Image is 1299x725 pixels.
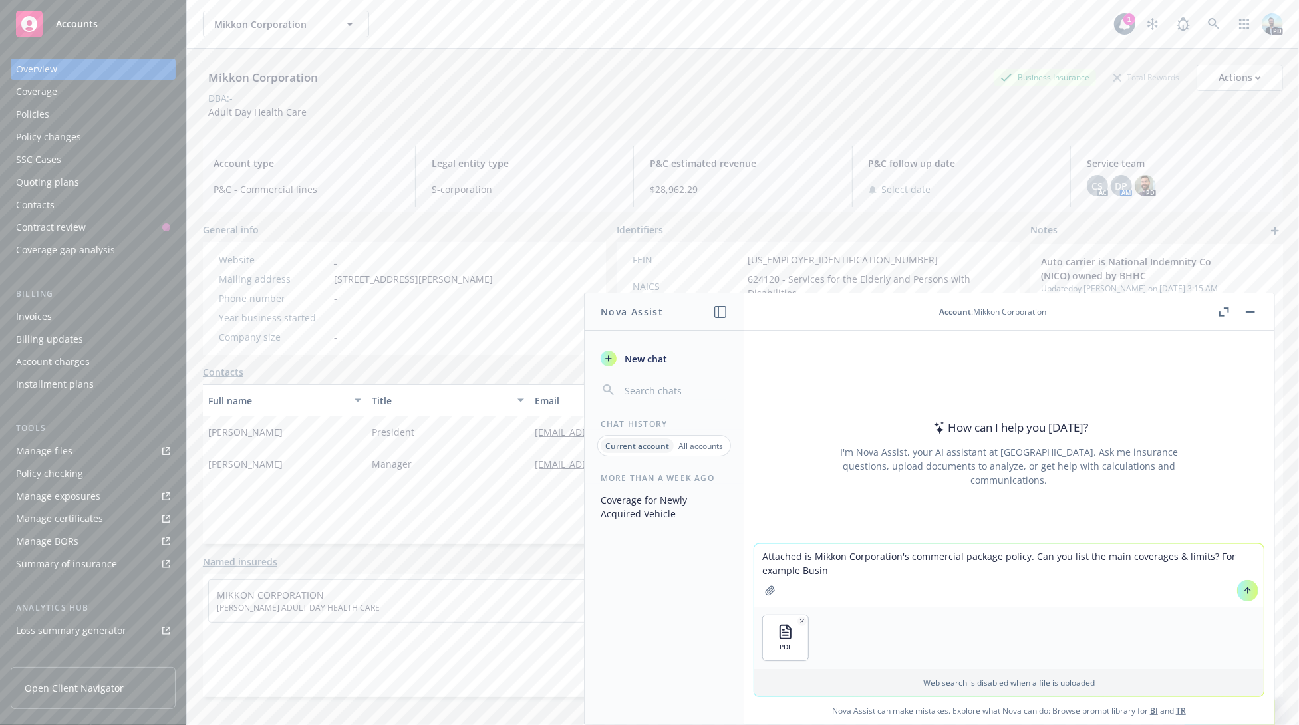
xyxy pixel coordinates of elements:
[203,384,366,416] button: Full name
[1087,156,1272,170] span: Service team
[16,329,83,350] div: Billing updates
[16,239,115,261] div: Coverage gap analysis
[622,352,667,366] span: New chat
[16,620,126,641] div: Loss summary generator
[650,156,835,170] span: P&C estimated revenue
[11,172,176,193] a: Quoting plans
[16,531,78,552] div: Manage BORs
[56,19,98,29] span: Accounts
[595,489,733,525] button: Coverage for Newly Acquired Vehicle
[16,374,94,395] div: Installment plans
[208,457,283,471] span: [PERSON_NAME]
[622,381,728,400] input: Search chats
[219,311,329,325] div: Year business started
[1041,283,1272,295] span: Updated by [PERSON_NAME] on [DATE] 3:15 AM
[11,486,176,507] a: Manage exposures
[11,5,176,43] a: Accounts
[11,440,176,462] a: Manage files
[219,272,329,286] div: Mailing address
[1041,255,1238,283] span: Auto carrier is National Indemnity Co (NICO) owned by BHHC
[11,239,176,261] a: Coverage gap analysis
[1030,244,1283,339] div: Auto carrier is National Indemnity Co (NICO) owned by BHHCUpdatedby [PERSON_NAME] on [DATE] 3:15 ...
[11,553,176,575] a: Summary of insurance
[601,305,663,319] h1: Nova Assist
[217,602,592,614] span: [PERSON_NAME] ADULT DAY HEALTH CARE
[208,394,347,408] div: Full name
[1150,705,1158,716] a: BI
[16,172,79,193] div: Quoting plans
[1176,705,1186,716] a: TR
[762,677,1256,688] p: Web search is disabled when a file is uploaded
[1197,65,1283,91] button: Actions
[203,555,277,569] a: Named insureds
[1115,179,1127,193] span: DP
[208,91,233,105] div: DBA: -
[1170,11,1197,37] a: Report a Bug
[529,384,801,416] button: Email
[11,531,176,552] a: Manage BORs
[11,287,176,301] div: Billing
[16,508,103,529] div: Manage certificates
[16,149,61,170] div: SSC Cases
[219,291,329,305] div: Phone number
[372,457,412,471] span: Manager
[605,440,669,452] p: Current account
[208,106,307,118] span: Adult Day Health Care
[372,394,510,408] div: Title
[754,544,1264,607] textarea: Attached is Mikkon Corporation's commercial package policy. Can you list the main coverages & lim...
[11,329,176,350] a: Billing updates
[1219,65,1261,90] div: Actions
[940,306,1047,317] div: : Mikkon Corporation
[11,194,176,216] a: Contacts
[633,253,742,267] div: FEIN
[11,81,176,102] a: Coverage
[203,223,259,237] span: General info
[372,425,414,439] span: President
[748,253,938,267] span: [US_EMPLOYER_IDENTIFICATION_NUMBER]
[11,463,176,484] a: Policy checking
[11,422,176,435] div: Tools
[16,217,86,238] div: Contract review
[633,279,742,293] div: NAICS
[203,69,323,86] div: Mikkon Corporation
[11,59,176,80] a: Overview
[16,59,57,80] div: Overview
[585,418,744,430] div: Chat History
[1231,11,1258,37] a: Switch app
[1091,179,1103,193] span: CS
[16,306,52,327] div: Invoices
[219,330,329,344] div: Company size
[334,291,337,305] span: -
[585,472,744,484] div: More than a week ago
[882,182,931,196] span: Select date
[16,553,117,575] div: Summary of insurance
[11,126,176,148] a: Policy changes
[748,272,1004,300] span: 624120 - Services for the Elderly and Persons with Disabilities
[16,126,81,148] div: Policy changes
[366,384,530,416] button: Title
[822,445,1196,487] div: I'm Nova Assist, your AI assistant at [GEOGRAPHIC_DATA]. Ask me insurance questions, upload docum...
[1107,69,1186,86] div: Total Rewards
[780,643,792,651] span: PDF
[1030,223,1058,239] span: Notes
[11,149,176,170] a: SSC Cases
[650,182,835,196] span: $28,962.29
[11,217,176,238] a: Contract review
[432,182,617,196] span: S-corporation
[617,223,663,237] span: Identifiers
[940,306,972,317] span: Account
[334,311,337,325] span: -
[214,156,399,170] span: Account type
[11,620,176,641] a: Loss summary generator
[535,426,701,438] a: [EMAIL_ADDRESS][DOMAIN_NAME]
[203,365,243,379] a: Contacts
[535,394,782,408] div: Email
[16,194,55,216] div: Contacts
[595,347,733,370] button: New chat
[219,253,329,267] div: Website
[214,17,329,31] span: Mikkon Corporation
[535,458,701,470] a: [EMAIL_ADDRESS][DOMAIN_NAME]
[678,440,723,452] p: All accounts
[1262,13,1283,35] img: photo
